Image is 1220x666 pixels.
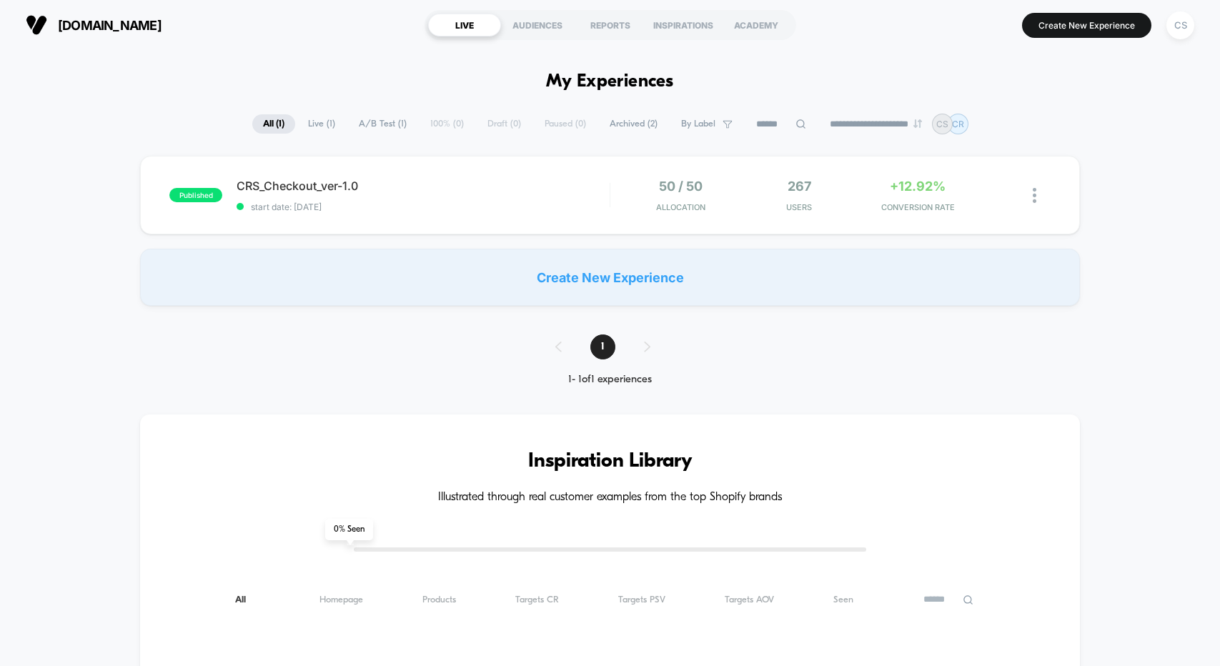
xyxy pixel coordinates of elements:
h4: Illustrated through real customer examples from the top Shopify brands [183,491,1036,505]
span: CONVERSION RATE [862,202,973,212]
button: [DOMAIN_NAME] [21,14,166,36]
span: All ( 1 ) [252,114,295,134]
span: Seen [833,595,853,605]
h1: My Experiences [546,71,674,92]
div: CS [1166,11,1194,39]
div: AUDIENCES [501,14,574,36]
span: All [235,595,259,605]
div: LIVE [428,14,501,36]
span: 1 [590,334,615,359]
img: close [1033,188,1036,203]
span: Live ( 1 ) [297,114,346,134]
span: By Label [681,119,715,129]
span: 50 / 50 [659,179,703,194]
span: start date: [DATE] [237,202,609,212]
div: 1 - 1 of 1 experiences [541,374,679,386]
span: published [169,188,222,202]
p: CR [952,119,964,129]
h3: Inspiration Library [183,450,1036,473]
button: CS [1162,11,1199,40]
span: 0 % Seen [325,519,373,540]
span: CRS_Checkout_ver-1.0 [237,179,609,193]
div: REPORTS [574,14,647,36]
div: INSPIRATIONS [647,14,720,36]
p: CS [936,119,948,129]
span: [DOMAIN_NAME] [58,18,162,33]
span: Targets CR [515,595,559,605]
img: end [913,119,922,128]
div: Create New Experience [140,249,1079,306]
span: Products [422,595,456,605]
span: Archived ( 2 ) [599,114,668,134]
span: A/B Test ( 1 ) [348,114,417,134]
span: Users [743,202,855,212]
span: 267 [788,179,811,194]
span: Homepage [319,595,363,605]
span: +12.92% [890,179,946,194]
span: Targets PSV [618,595,665,605]
div: ACADEMY [720,14,793,36]
span: Targets AOV [725,595,774,605]
button: Create New Experience [1022,13,1151,38]
img: Visually logo [26,14,47,36]
span: Allocation [656,202,705,212]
